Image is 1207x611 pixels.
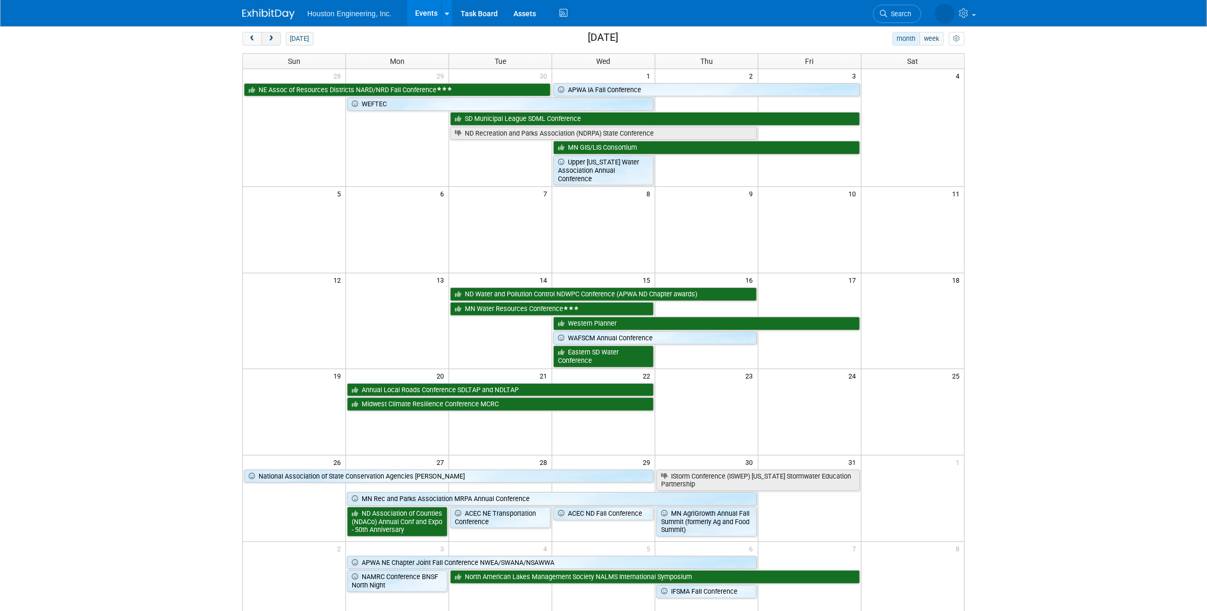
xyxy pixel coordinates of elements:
span: 8 [955,542,964,555]
span: 31 [848,456,861,469]
span: 14 [539,273,552,286]
a: ACEC ND Fall Conference [553,507,654,520]
span: Mon [390,57,405,65]
span: 20 [435,369,449,382]
button: prev [242,32,262,46]
span: Tue [495,57,506,65]
a: Eastern SD Water Conference [553,346,654,367]
span: 5 [645,542,655,555]
span: 19 [332,369,345,382]
span: 2 [336,542,345,555]
span: 18 [951,273,964,286]
img: Heidi Joarnt [935,4,955,24]
span: 9 [748,187,758,200]
a: MN Water Resources Conference [450,302,654,316]
span: 3 [439,542,449,555]
a: APWA NE Chapter Joint Fall Conference NWEA/SWANA/NSAWWA [347,556,756,570]
span: 15 [642,273,655,286]
span: 11 [951,187,964,200]
span: 6 [439,187,449,200]
span: 8 [645,187,655,200]
span: 13 [435,273,449,286]
a: ND Association of Counties (NDACo) Annual Conf and Expo - 50th Anniversary [347,507,448,537]
span: 28 [539,456,552,469]
a: ND Water and Pollution Control NDWPC Conference (APWA ND Chapter awards) [450,287,757,301]
span: 2 [748,69,758,82]
a: Western Planner [553,317,860,330]
span: 10 [848,187,861,200]
span: 23 [745,369,758,382]
button: myCustomButton [949,32,965,46]
a: Annual Local Roads Conference SDLTAP and NDLTAP [347,383,654,397]
span: 27 [435,456,449,469]
span: 5 [336,187,345,200]
h2: [DATE] [588,32,618,43]
button: week [920,32,944,46]
a: APWA IA Fall Conference [553,83,860,97]
a: SD Municipal League SDML Conference [450,112,859,126]
a: National Association of State Conservation Agencies [PERSON_NAME] [244,470,654,483]
a: NE Assoc of Resources Districts NARD/NRD Fall Conference [244,83,551,97]
a: WEFTEC [347,97,654,111]
span: 21 [539,369,552,382]
button: next [261,32,281,46]
span: 28 [332,69,345,82]
a: IFSMA Fall Conference [656,585,757,598]
span: Sun [288,57,300,65]
span: 16 [745,273,758,286]
span: Search [887,10,911,18]
span: 1 [955,456,964,469]
span: Wed [596,57,610,65]
a: IStorm Conference (ISWEP) [US_STATE] Stormwater Education Partnership [656,470,860,491]
span: Houston Engineering, Inc. [307,9,392,18]
a: Search [873,5,921,23]
span: 29 [642,456,655,469]
span: 22 [642,369,655,382]
span: 29 [435,69,449,82]
img: ExhibitDay [242,9,295,19]
span: 4 [542,542,552,555]
a: WAFSCM Annual Conference [553,331,757,345]
button: month [892,32,920,46]
span: Fri [806,57,814,65]
a: North American Lakes Management Society NALMS International Symposium [450,570,859,584]
span: 7 [852,542,861,555]
a: Midwest Climate Resilience Conference MCRC [347,397,654,411]
span: Thu [700,57,713,65]
span: Sat [907,57,918,65]
span: 26 [332,456,345,469]
i: Personalize Calendar [953,36,960,42]
a: MN AgriGrowth Annual Fall Summit (formerly Ag and Food Summit) [656,507,757,537]
span: 24 [848,369,861,382]
span: 6 [748,542,758,555]
a: ND Recreation and Parks Association (NDRPA) State Conference [450,127,757,140]
span: 4 [955,69,964,82]
a: MN GIS/LIS Consortium [553,141,860,154]
a: MN Rec and Parks Association MRPA Annual Conference [347,492,756,506]
span: 7 [542,187,552,200]
button: [DATE] [286,32,314,46]
span: 30 [745,456,758,469]
a: Upper [US_STATE] Water Association Annual Conference [553,155,654,185]
span: 12 [332,273,345,286]
span: 17 [848,273,861,286]
span: 3 [852,69,861,82]
a: ACEC NE Transportation Conference [450,507,551,528]
span: 1 [645,69,655,82]
span: 30 [539,69,552,82]
span: 25 [951,369,964,382]
a: NAMRC Conference BNSF North Night [347,570,448,592]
